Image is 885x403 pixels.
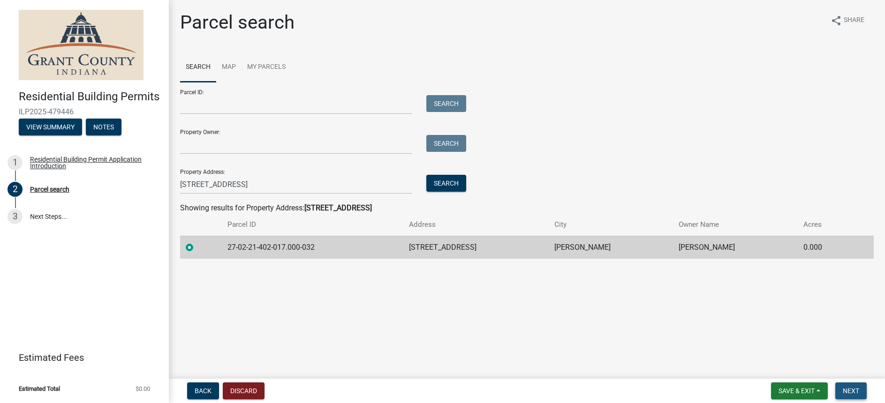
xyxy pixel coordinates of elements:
[19,10,144,80] img: Grant County, Indiana
[180,52,216,82] a: Search
[843,387,859,395] span: Next
[180,11,295,34] h1: Parcel search
[426,95,466,112] button: Search
[216,52,242,82] a: Map
[222,214,403,236] th: Parcel ID
[30,186,69,193] div: Parcel search
[549,214,673,236] th: City
[86,124,121,131] wm-modal-confirm: Notes
[8,209,23,224] div: 3
[426,135,466,152] button: Search
[426,175,466,192] button: Search
[844,15,864,26] span: Share
[19,119,82,135] button: View Summary
[180,202,874,214] div: Showing results for Property Address:
[798,236,853,259] td: 0.000
[136,386,150,392] span: $0.00
[242,52,291,82] a: My Parcels
[8,155,23,170] div: 1
[223,382,265,399] button: Discard
[19,124,82,131] wm-modal-confirm: Summary
[19,386,60,392] span: Estimated Total
[823,11,872,30] button: shareShare
[673,236,798,259] td: [PERSON_NAME]
[30,156,154,169] div: Residential Building Permit Application Introduction
[19,90,161,104] h4: Residential Building Permits
[673,214,798,236] th: Owner Name
[19,107,150,116] span: ILP2025-479446
[8,182,23,197] div: 2
[8,348,154,367] a: Estimated Fees
[86,119,121,135] button: Notes
[835,382,867,399] button: Next
[403,236,549,259] td: [STREET_ADDRESS]
[222,236,403,259] td: 27-02-21-402-017.000-032
[187,382,219,399] button: Back
[779,387,815,395] span: Save & Exit
[549,236,673,259] td: [PERSON_NAME]
[798,214,853,236] th: Acres
[831,15,842,26] i: share
[403,214,549,236] th: Address
[304,203,372,212] strong: [STREET_ADDRESS]
[195,387,212,395] span: Back
[771,382,828,399] button: Save & Exit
